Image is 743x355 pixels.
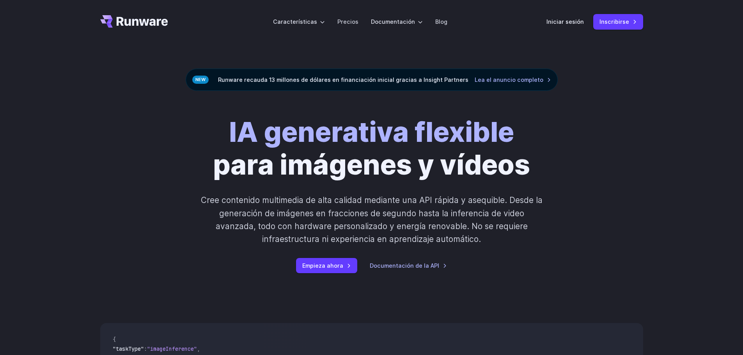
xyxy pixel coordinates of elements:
a: Documentación de la API [370,261,447,270]
a: Lea el anuncio completo [475,75,551,84]
span: { [113,336,116,343]
span: : [144,345,147,352]
font: Iniciar sesión [546,18,584,25]
font: Empieza ahora [302,262,343,269]
a: Ir a / [100,15,168,28]
a: Precios [337,17,358,26]
font: IA generativa flexible [229,115,514,148]
font: Inscribirse [599,18,629,25]
a: Inscribirse [593,14,643,29]
font: Características [273,18,317,25]
font: Cree contenido multimedia de alta calidad mediante una API rápida y asequible. Desde la generació... [201,195,543,244]
font: para imágenes y vídeos [213,148,530,181]
font: Blog [435,18,447,25]
a: Iniciar sesión [546,17,584,26]
a: Empieza ahora [296,258,357,273]
font: Documentación [371,18,415,25]
span: , [197,345,200,352]
font: Precios [337,18,358,25]
font: Lea el anuncio completo [475,76,543,83]
font: Runware recauda 13 millones de dólares en financiación inicial gracias a Insight Partners [218,76,468,83]
span: "imageInference" [147,345,197,352]
span: "taskType" [113,345,144,352]
a: Blog [435,17,447,26]
font: Documentación de la API [370,262,439,269]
